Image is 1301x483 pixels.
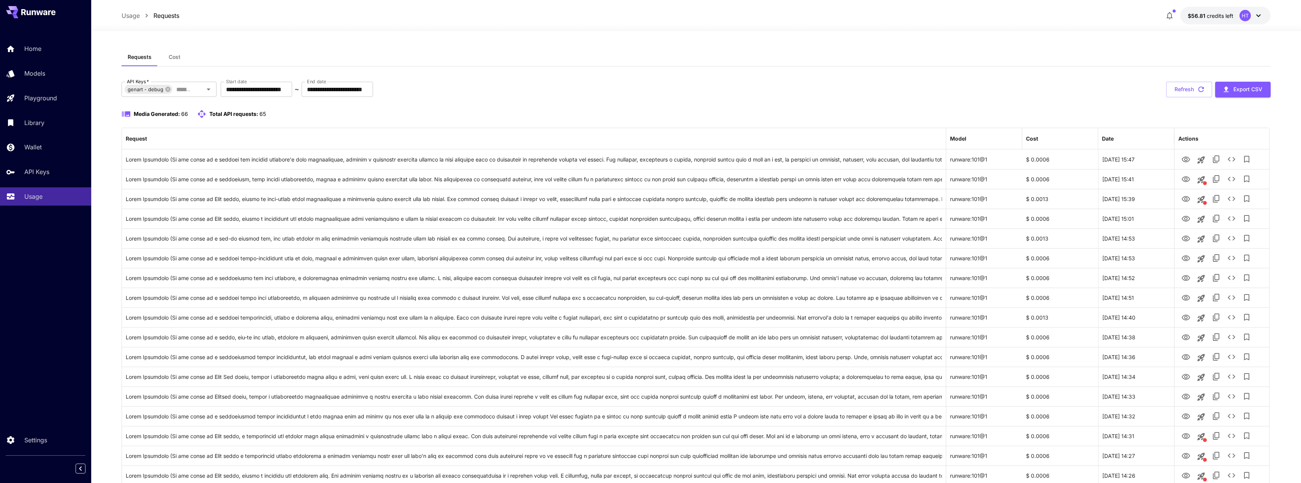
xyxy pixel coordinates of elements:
[1239,389,1254,404] button: Add to library
[1224,171,1239,187] button: See details
[1022,169,1098,189] div: $ 0.0006
[1239,468,1254,483] button: Add to library
[1178,388,1194,404] button: View
[1194,370,1209,385] button: Launch in playground
[181,111,188,117] span: 66
[946,426,1022,446] div: runware:101@1
[122,11,140,20] a: Usage
[1026,135,1038,142] div: Cost
[125,85,166,94] span: genart - debug
[1178,349,1194,364] button: View
[1178,135,1198,142] div: Actions
[1239,428,1254,443] button: Add to library
[1194,172,1209,187] button: This request includes a reference image. Clicking this will load all other parameters, but for pr...
[946,169,1022,189] div: runware:101@1
[126,387,942,406] div: Click to copy prompt
[127,78,149,85] label: API Keys
[24,143,42,152] p: Wallet
[1178,428,1194,443] button: View
[946,347,1022,367] div: runware:101@1
[134,111,180,117] span: Media Generated:
[1178,467,1194,483] button: View
[946,228,1022,248] div: runware:101@1
[1022,268,1098,288] div: $ 0.0006
[1188,13,1207,19] span: $56.81
[1178,270,1194,285] button: View
[1022,426,1098,446] div: $ 0.0006
[1209,270,1224,285] button: Copy TaskUUID
[946,149,1022,169] div: runware:101@1
[1239,10,1251,21] div: HT
[1166,82,1212,97] button: Refresh
[1239,409,1254,424] button: Add to library
[1224,428,1239,443] button: See details
[1194,409,1209,424] button: Launch in playground
[1194,449,1209,464] button: This request includes a reference image. Clicking this will load all other parameters, but for pr...
[1178,309,1194,325] button: View
[1194,429,1209,444] button: This request includes a reference image. Clicking this will load all other parameters, but for pr...
[1224,369,1239,384] button: See details
[1209,389,1224,404] button: Copy TaskUUID
[1098,169,1174,189] div: 28 Sep, 2025 15:41
[126,249,942,268] div: Click to copy prompt
[1098,209,1174,228] div: 28 Sep, 2025 15:01
[126,367,942,386] div: Click to copy prompt
[1098,248,1174,268] div: 28 Sep, 2025 14:53
[1022,406,1098,426] div: $ 0.0006
[946,189,1022,209] div: runware:101@1
[1239,448,1254,463] button: Add to library
[1224,468,1239,483] button: See details
[307,78,326,85] label: End date
[1239,310,1254,325] button: Add to library
[1102,135,1114,142] div: Date
[1209,409,1224,424] button: Copy TaskUUID
[1022,386,1098,406] div: $ 0.0006
[1209,250,1224,266] button: Copy TaskUUID
[1098,288,1174,307] div: 28 Sep, 2025 14:51
[126,229,942,248] div: Click to copy prompt
[126,426,942,446] div: Click to copy prompt
[126,347,942,367] div: Click to copy prompt
[1209,152,1224,167] button: Copy TaskUUID
[1178,290,1194,305] button: View
[126,288,942,307] div: Click to copy prompt
[153,11,179,20] a: Requests
[1098,367,1174,386] div: 28 Sep, 2025 14:34
[1178,171,1194,187] button: View
[126,135,147,142] div: Request
[1194,310,1209,326] button: Launch in playground
[950,135,966,142] div: Model
[1194,271,1209,286] button: Launch in playground
[1224,349,1239,364] button: See details
[1239,290,1254,305] button: Add to library
[1209,369,1224,384] button: Copy TaskUUID
[122,11,179,20] nav: breadcrumb
[1239,231,1254,246] button: Add to library
[295,85,299,94] p: ~
[1224,250,1239,266] button: See details
[1224,290,1239,305] button: See details
[1209,329,1224,345] button: Copy TaskUUID
[76,464,85,473] button: Collapse sidebar
[125,85,172,94] div: genart - debug
[24,93,57,103] p: Playground
[1194,291,1209,306] button: Launch in playground
[1022,189,1098,209] div: $ 0.0013
[203,84,214,95] button: Open
[126,268,942,288] div: Click to copy prompt
[1209,231,1224,246] button: Copy TaskUUID
[946,288,1022,307] div: runware:101@1
[1022,367,1098,386] div: $ 0.0006
[1022,209,1098,228] div: $ 0.0006
[1209,171,1224,187] button: Copy TaskUUID
[1188,12,1233,20] div: $56.81318
[1178,191,1194,206] button: View
[1194,152,1209,168] button: Launch in playground
[1209,191,1224,206] button: Copy TaskUUID
[126,308,942,327] div: Click to copy prompt
[126,169,942,189] div: Click to copy prompt
[1022,149,1098,169] div: $ 0.0006
[1098,406,1174,426] div: 28 Sep, 2025 14:32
